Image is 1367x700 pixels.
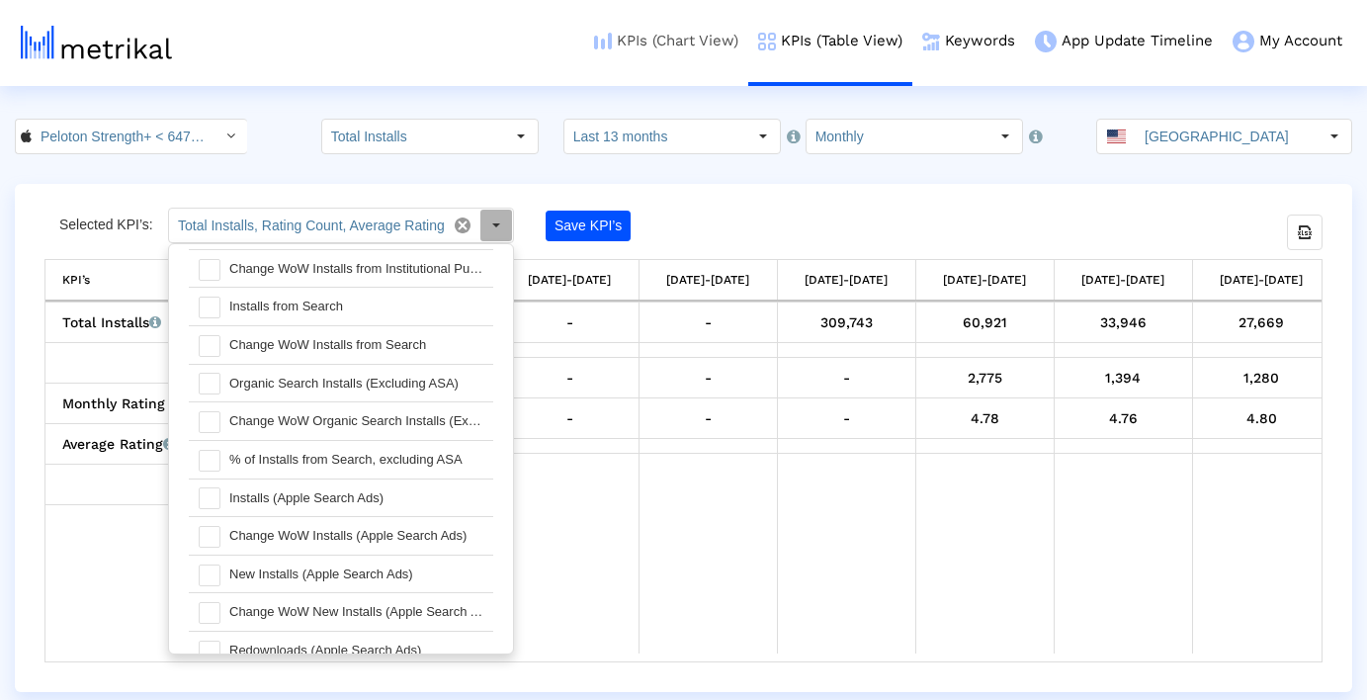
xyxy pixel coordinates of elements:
div: Total Installs [62,309,354,335]
div: Change WoW Organic Search Installs (Excluding ASA) [219,402,493,440]
img: app-update-menu-icon.png [1035,31,1057,52]
img: kpi-chart-menu-icon.png [594,33,612,49]
div: Average Rating [62,431,354,457]
div: 3/31/25 [1200,309,1324,335]
td: Column 03/01/25-03/31/25 [1192,260,1330,301]
div: Installs (Apple Search Ads) [219,480,493,517]
button: Save KPI’s [546,211,631,241]
td: Column 01/01/25-01/31/25 [915,260,1054,301]
img: kpi-table-menu-icon.png [758,33,776,50]
div: [DATE]-[DATE] [943,267,1026,293]
div: 3/31/25 [1200,365,1324,391]
div: 2/28/25 [1062,365,1185,391]
div: Selected KPI’s: [59,208,168,243]
div: 3/31/25 [1200,405,1324,431]
div: Change WoW New Installs (Apple Search Ads) [219,593,493,631]
img: keywords.png [922,33,940,50]
td: Column KPI’s [45,260,362,301]
div: Redownloads (Apple Search Ads) [219,632,493,669]
div: 1/31/25 [923,405,1047,431]
div: - [646,309,770,335]
div: Select [504,120,538,153]
div: Select [746,120,780,153]
div: Installs from Search [219,288,493,325]
div: [DATE]-[DATE] [1220,267,1303,293]
div: Export all data [1287,215,1323,250]
div: Change WoW Installs from Search [219,326,493,364]
div: Change WoW Installs (Apple Search Ads) [219,517,493,555]
div: Select [214,120,247,153]
div: [DATE]-[DATE] [805,267,888,293]
div: [DATE]-[DATE] [528,267,611,293]
td: Column 10/01/24-10/31/24 [500,260,639,301]
div: Select [479,209,513,242]
div: - [508,365,632,391]
div: Data grid [44,259,1323,662]
div: Change WoW Installs from Institutional Purchases [219,250,493,288]
div: Monthly Rating Count [62,391,354,416]
div: 2/28/25 [1062,309,1185,335]
div: Select [988,120,1022,153]
div: 1/31/25 [923,309,1047,335]
div: 1/31/25 [923,365,1047,391]
td: Column 02/01/25-02/28/25 [1054,260,1192,301]
div: [DATE]-[DATE] [1081,267,1164,293]
div: % of Installs from Search, excluding ASA [219,441,493,479]
div: - [508,405,632,431]
img: metrical-logo-light.png [21,26,172,59]
div: - [785,365,908,391]
div: - [646,405,770,431]
div: 12/31/24 [785,309,908,335]
div: - [646,365,770,391]
div: 2/28/25 [1062,405,1185,431]
div: [DATE]-[DATE] [666,267,749,293]
div: KPI’s [62,267,90,293]
div: - [785,405,908,431]
img: my-account-menu-icon.png [1233,31,1254,52]
div: Select [1318,120,1351,153]
div: New Installs (Apple Search Ads) [219,556,493,593]
div: - [508,309,632,335]
td: Column 12/01/24-12/31/24 [777,260,915,301]
td: Column 11/01/24-11/30/24 [639,260,777,301]
div: Organic Search Installs (Excluding ASA) [219,365,493,402]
